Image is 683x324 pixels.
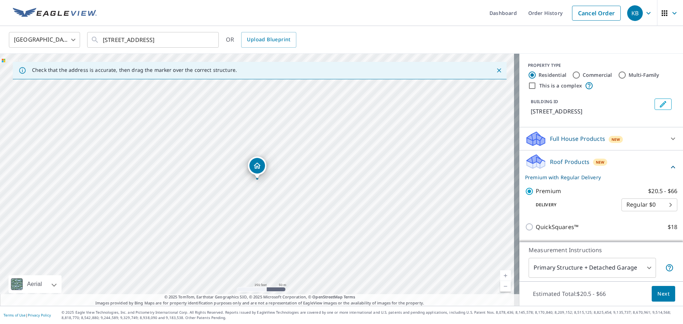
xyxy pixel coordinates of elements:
[248,156,266,179] div: Dropped pin, building 1, Residential property, 10233 Albury Ct Saint Louis, MO 63126
[529,246,674,254] p: Measurement Instructions
[241,32,296,48] a: Upload Blueprint
[572,6,621,21] a: Cancel Order
[536,187,561,196] p: Premium
[32,67,237,73] p: Check that the address is accurate, then drag the marker over the correct structure.
[494,66,504,75] button: Close
[655,99,672,110] button: Edit building 1
[312,294,342,299] a: OpenStreetMap
[627,5,643,21] div: KB
[652,286,675,302] button: Next
[62,310,679,320] p: © 2025 Eagle View Technologies, Inc. and Pictometry International Corp. All Rights Reserved. Repo...
[596,159,605,165] span: New
[668,223,677,232] p: $18
[583,71,612,79] label: Commercial
[529,258,656,278] div: Primary Structure + Detached Garage
[103,30,204,50] input: Search by address or latitude-longitude
[525,130,677,147] div: Full House ProductsNew
[528,62,674,69] div: PROPERTY TYPE
[226,32,296,48] div: OR
[500,270,511,281] a: Current Level 17, Zoom In
[536,223,578,232] p: QuickSquares™
[28,313,51,318] a: Privacy Policy
[13,8,97,18] img: EV Logo
[621,195,677,215] div: Regular $0
[527,286,611,302] p: Estimated Total: $20.5 - $66
[9,275,62,293] div: Aerial
[648,187,677,196] p: $20.5 - $66
[665,264,674,272] span: Your report will include the primary structure and a detached garage if one exists.
[539,71,566,79] label: Residential
[344,294,355,299] a: Terms
[525,174,669,181] p: Premium with Regular Delivery
[657,290,669,298] span: Next
[4,313,51,317] p: |
[525,202,621,208] p: Delivery
[164,294,355,300] span: © 2025 TomTom, Earthstar Geographics SIO, © 2025 Microsoft Corporation, ©
[4,313,26,318] a: Terms of Use
[611,137,620,142] span: New
[531,107,652,116] p: [STREET_ADDRESS]
[500,281,511,292] a: Current Level 17, Zoom Out
[550,134,605,143] p: Full House Products
[525,153,677,181] div: Roof ProductsNewPremium with Regular Delivery
[531,99,558,105] p: BUILDING ID
[9,30,80,50] div: [GEOGRAPHIC_DATA]
[629,71,660,79] label: Multi-Family
[247,35,290,44] span: Upload Blueprint
[539,82,582,89] label: This is a complex
[25,275,44,293] div: Aerial
[550,158,589,166] p: Roof Products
